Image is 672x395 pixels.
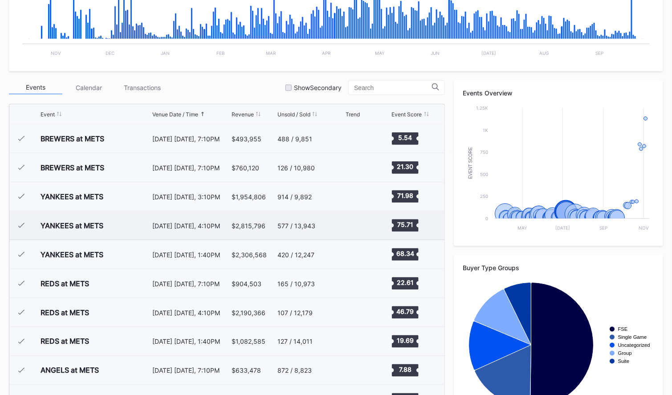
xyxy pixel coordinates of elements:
[277,111,310,118] div: Unsold / Sold
[41,366,99,375] div: ANGELS at METS
[152,367,229,374] div: [DATE] [DATE], 7:10PM
[216,50,225,56] text: Feb
[277,367,312,374] div: 872 / 8,823
[232,280,261,288] div: $904,503
[152,338,229,346] div: [DATE] [DATE], 1:40PM
[232,135,261,143] div: $493,955
[9,81,62,95] div: Events
[346,214,372,237] svg: Chart title
[277,338,313,346] div: 127 / 14,011
[41,192,103,201] div: YANKEES at METS
[431,50,440,56] text: Jun
[14,14,21,21] img: logo_orange.svg
[277,135,312,143] div: 488 / 9,851
[232,367,261,374] div: $633,478
[277,280,315,288] div: 165 / 10,973
[392,111,422,118] div: Event Score
[232,111,254,118] div: Revenue
[266,50,276,56] text: Mar
[618,335,647,340] text: Single Game
[480,193,488,199] text: 250
[41,279,89,288] div: REDS at METS
[346,128,372,150] svg: Chart title
[277,193,312,201] div: 914 / 9,892
[152,193,229,201] div: [DATE] [DATE], 3:10PM
[277,309,313,317] div: 107 / 12,179
[618,359,630,364] text: Suite
[346,156,372,179] svg: Chart title
[397,221,413,229] text: 75.71
[463,264,654,272] div: Buyer Type Groups
[51,50,61,56] text: Nov
[277,251,314,259] div: 420 / 12,247
[41,337,89,346] div: REDS at METS
[89,52,96,59] img: tab_keywords_by_traffic_grey.svg
[481,50,496,56] text: [DATE]
[152,164,229,172] div: [DATE] [DATE], 7:10PM
[152,280,229,288] div: [DATE] [DATE], 7:10PM
[152,309,229,317] div: [DATE] [DATE], 4:10PM
[106,50,114,56] text: Dec
[396,250,414,258] text: 68.34
[398,134,412,142] text: 5.54
[232,164,259,172] div: $760,120
[34,53,80,58] div: Domain Overview
[397,192,413,200] text: 71.98
[375,50,385,56] text: May
[98,53,150,58] div: Keywords by Traffic
[596,50,604,56] text: Sep
[518,225,528,230] text: May
[25,14,44,21] div: v 4.0.25
[397,163,413,171] text: 21.30
[232,193,266,201] div: $1,954,806
[41,163,104,172] div: BREWERS at METS
[161,50,170,56] text: Jan
[346,301,372,324] svg: Chart title
[346,272,372,295] svg: Chart title
[600,225,608,230] text: Sep
[346,185,372,208] svg: Chart title
[41,308,89,317] div: REDS at METS
[232,309,265,317] div: $2,190,366
[116,81,169,95] div: Transactions
[463,103,654,237] svg: Chart title
[322,50,331,56] text: Apr
[346,359,372,382] svg: Chart title
[346,111,360,118] div: Trend
[62,81,116,95] div: Calendar
[485,216,488,221] text: 0
[23,23,98,30] div: Domain: [DOMAIN_NAME]
[152,222,229,230] div: [DATE] [DATE], 4:10PM
[468,147,473,179] text: Event Score
[294,84,342,91] div: Show Secondary
[152,135,229,143] div: [DATE] [DATE], 7:10PM
[480,172,488,177] text: 500
[397,337,414,345] text: 19.69
[618,343,650,348] text: Uncategorized
[277,164,315,172] div: 126 / 10,980
[152,251,229,259] div: [DATE] [DATE], 1:40PM
[346,243,372,266] svg: Chart title
[41,134,104,143] div: BREWERS at METS
[476,105,488,111] text: 1.25k
[396,308,414,316] text: 46.79
[277,222,315,230] div: 577 / 13,943
[152,111,198,118] div: Venue Date / Time
[14,23,21,30] img: website_grey.svg
[483,128,488,133] text: 1k
[639,225,649,230] text: Nov
[41,111,55,118] div: Event
[41,250,103,259] div: YANKEES at METS
[399,366,411,374] text: 7.88
[556,225,570,230] text: [DATE]
[354,84,432,91] input: Search
[480,149,488,155] text: 750
[24,52,31,59] img: tab_domain_overview_orange.svg
[618,327,628,332] text: FSE
[463,89,654,97] div: Events Overview
[232,222,265,230] div: $2,815,796
[232,338,265,346] div: $1,082,585
[41,221,103,230] div: YANKEES at METS
[232,251,267,259] div: $2,306,568
[397,279,414,287] text: 22.61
